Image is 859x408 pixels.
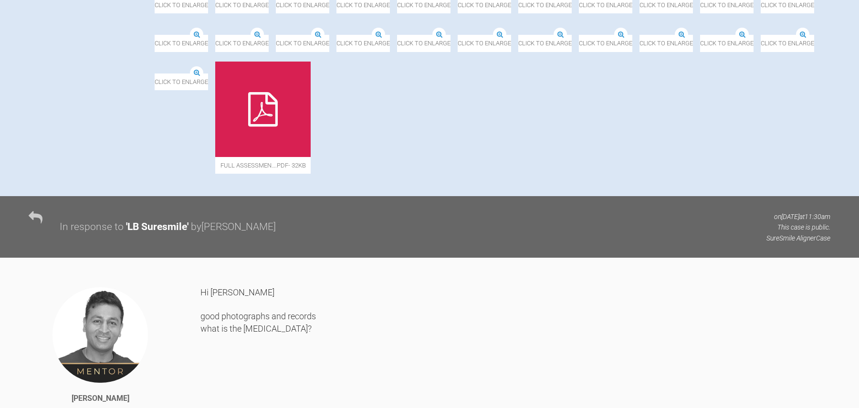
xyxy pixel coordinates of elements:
span: Click to enlarge [518,35,572,52]
p: This case is public. [766,222,830,232]
div: ' LB Suresmile ' [126,219,189,235]
div: by [PERSON_NAME] [191,219,276,235]
span: Click to enlarge [639,35,693,52]
span: Click to enlarge [579,35,632,52]
span: Click to enlarge [276,35,329,52]
span: Click to enlarge [458,35,511,52]
span: Full Assessmen….pdf - 32KB [215,157,311,174]
span: Click to enlarge [761,35,814,52]
span: Click to enlarge [397,35,450,52]
span: Click to enlarge [336,35,390,52]
span: Click to enlarge [155,35,208,52]
span: Click to enlarge [155,73,208,90]
div: [PERSON_NAME] [72,392,129,405]
div: In response to [60,219,124,235]
span: Click to enlarge [700,35,754,52]
img: Prateek Mehta [52,286,149,384]
p: SureSmile Aligner Case [766,233,830,243]
span: Click to enlarge [215,35,269,52]
p: on [DATE] at 11:30am [766,211,830,222]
